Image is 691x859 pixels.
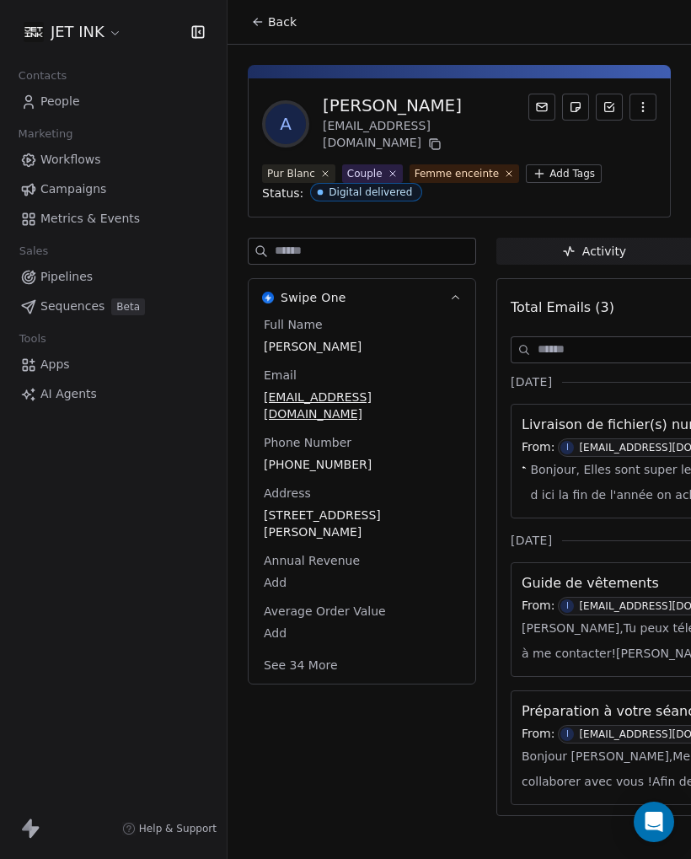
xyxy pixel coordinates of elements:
span: [STREET_ADDRESS][PERSON_NAME] [264,507,460,540]
span: Swipe One [281,289,346,306]
span: Help & Support [139,822,217,835]
div: I [566,441,569,454]
span: Sales [12,239,56,264]
button: See 34 More [254,650,348,680]
div: Femme enceinte [415,166,500,181]
div: Swipe OneSwipe One [249,316,475,684]
button: JET INK [20,18,126,46]
span: Status: [262,185,303,201]
span: Pipelines [40,268,93,286]
span: [PHONE_NUMBER] [264,456,460,473]
span: [DATE] [511,532,552,549]
a: Help & Support [122,822,217,835]
span: Total Emails (3) [511,298,614,318]
a: Campaigns [13,175,213,203]
div: Open Intercom Messenger [634,802,674,842]
span: [DATE] [511,373,552,390]
span: Annual Revenue [260,552,363,569]
div: Couple [347,166,383,181]
span: [PERSON_NAME] [264,338,460,355]
span: AI Agents [40,385,97,403]
a: People [13,88,213,115]
span: From: [522,438,554,457]
div: I [566,599,569,613]
span: Campaigns [40,180,106,198]
span: Marketing [11,121,80,147]
button: Add Tags [526,164,602,183]
span: Add [264,625,460,642]
span: Address [260,485,314,502]
img: Swipe One [262,292,274,303]
span: Sequences [40,298,104,315]
span: Contacts [11,63,74,89]
span: Tools [12,326,53,352]
a: Apps [13,351,213,378]
span: Email [260,367,300,384]
span: Beta [111,298,145,315]
a: AI Agents [13,380,213,408]
span: Full Name [260,316,326,333]
div: [PERSON_NAME] [323,94,528,117]
img: JET%20INK%20Metal.png [24,22,44,42]
span: From: [522,597,554,615]
span: Metrics & Events [40,210,140,228]
a: Pipelines [13,263,213,291]
a: Workflows [13,146,213,174]
span: People [40,93,80,110]
button: Swipe OneSwipe One [249,279,475,316]
span: [EMAIL_ADDRESS][DOMAIN_NAME] [264,389,460,422]
span: Back [268,13,297,30]
span: From: [522,725,554,744]
div: Pur Blanc [267,166,315,181]
span: Apps [40,356,70,373]
div: Digital delivered [329,186,412,198]
div: I [566,727,569,741]
span: JET INK [51,21,104,43]
a: SequencesBeta [13,293,213,320]
div: Activity [562,243,626,260]
span: Average Order Value [260,603,389,620]
a: Metrics & Events [13,205,213,233]
span: Phone Number [260,434,355,451]
span: Add [264,574,460,591]
span: Workflows [40,151,101,169]
span: A [265,104,306,144]
span: Guide de vêtements [522,573,659,593]
div: [EMAIL_ADDRESS][DOMAIN_NAME] [323,117,528,154]
button: Back [241,7,307,37]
